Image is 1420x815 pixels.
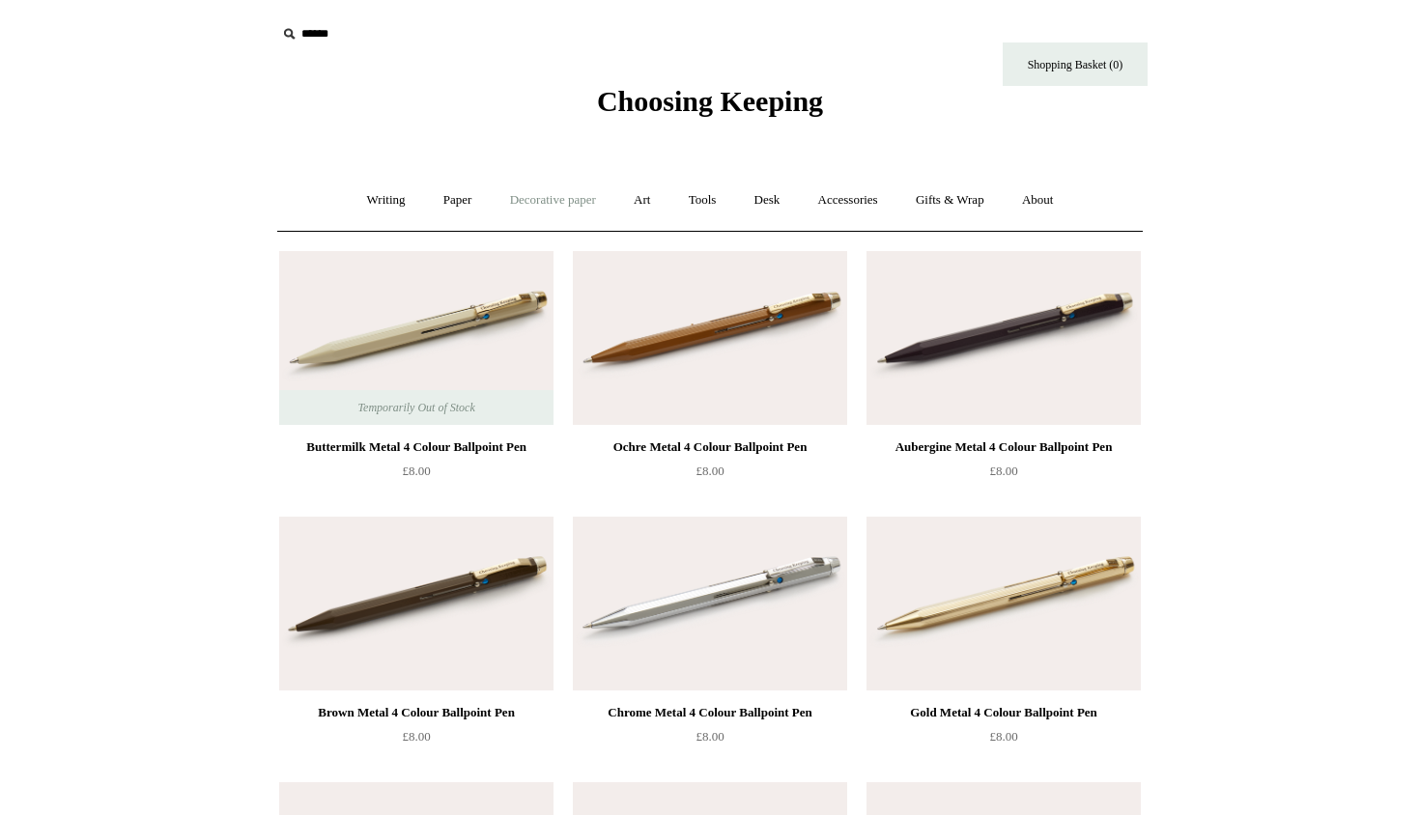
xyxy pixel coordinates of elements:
a: Ochre Metal 4 Colour Ballpoint Pen £8.00 [573,436,847,515]
a: Chrome Metal 4 Colour Ballpoint Pen £8.00 [573,701,847,780]
a: Writing [350,175,423,226]
div: Ochre Metal 4 Colour Ballpoint Pen [578,436,842,459]
a: Buttermilk Metal 4 Colour Ballpoint Pen Buttermilk Metal 4 Colour Ballpoint Pen Temporarily Out o... [279,251,554,425]
span: £8.00 [989,729,1017,744]
span: £8.00 [989,464,1017,478]
a: Choosing Keeping [597,100,823,114]
span: £8.00 [696,464,724,478]
a: Gold Metal 4 Colour Ballpoint Pen Gold Metal 4 Colour Ballpoint Pen [866,517,1141,690]
span: £8.00 [402,464,430,478]
div: Chrome Metal 4 Colour Ballpoint Pen [578,701,842,724]
a: Decorative paper [493,175,613,226]
a: Brown Metal 4 Colour Ballpoint Pen Brown Metal 4 Colour Ballpoint Pen [279,517,554,690]
a: Aubergine Metal 4 Colour Ballpoint Pen £8.00 [866,436,1141,515]
a: Art [616,175,667,226]
span: £8.00 [402,729,430,744]
img: Gold Metal 4 Colour Ballpoint Pen [866,517,1141,690]
span: £8.00 [696,729,724,744]
img: Chrome Metal 4 Colour Ballpoint Pen [573,517,847,690]
a: Gold Metal 4 Colour Ballpoint Pen £8.00 [866,701,1141,780]
img: Ochre Metal 4 Colour Ballpoint Pen [573,251,847,425]
a: Gifts & Wrap [898,175,1002,226]
img: Brown Metal 4 Colour Ballpoint Pen [279,517,554,690]
div: Aubergine Metal 4 Colour Ballpoint Pen [871,436,1136,459]
a: Paper [426,175,490,226]
img: Buttermilk Metal 4 Colour Ballpoint Pen [279,251,554,425]
a: Accessories [801,175,895,226]
a: Desk [737,175,798,226]
img: Aubergine Metal 4 Colour Ballpoint Pen [866,251,1141,425]
div: Brown Metal 4 Colour Ballpoint Pen [284,701,549,724]
span: Choosing Keeping [597,85,823,117]
span: Temporarily Out of Stock [338,390,494,425]
a: Buttermilk Metal 4 Colour Ballpoint Pen £8.00 [279,436,554,515]
div: Gold Metal 4 Colour Ballpoint Pen [871,701,1136,724]
a: Ochre Metal 4 Colour Ballpoint Pen Ochre Metal 4 Colour Ballpoint Pen [573,251,847,425]
a: Chrome Metal 4 Colour Ballpoint Pen Chrome Metal 4 Colour Ballpoint Pen [573,517,847,690]
a: Tools [671,175,734,226]
div: Buttermilk Metal 4 Colour Ballpoint Pen [284,436,549,459]
a: Brown Metal 4 Colour Ballpoint Pen £8.00 [279,701,554,780]
a: Aubergine Metal 4 Colour Ballpoint Pen Aubergine Metal 4 Colour Ballpoint Pen [866,251,1141,425]
a: About [1005,175,1071,226]
a: Shopping Basket (0) [1003,42,1148,86]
